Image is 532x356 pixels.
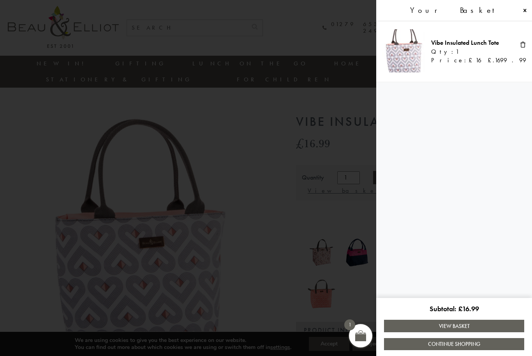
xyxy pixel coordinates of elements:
[431,39,499,47] a: Vibe Insulated Lunch Tote
[458,304,479,313] bdi: 16.99
[488,56,526,64] bdi: 16.99
[488,56,495,64] span: £
[384,320,524,332] a: View Basket
[344,319,355,330] span: 1
[384,338,524,350] a: Continue Shopping
[456,48,459,55] span: 1
[382,29,425,72] img: VIBE Lunch Bag
[410,6,501,15] span: Your Basket
[431,48,514,57] div: Qty:
[430,304,458,313] span: Subtotal
[458,304,462,313] span: £
[469,56,476,64] span: £
[469,56,507,64] bdi: 16.99
[431,57,514,64] div: Price:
